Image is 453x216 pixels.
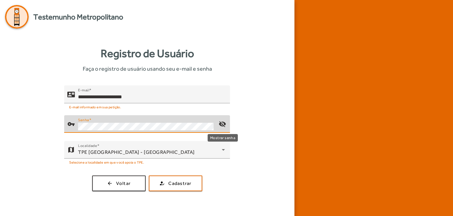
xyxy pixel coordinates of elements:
mat-hint: Selecione a localidade em que você apoia o TPE. [69,159,144,165]
button: Cadastrar [149,175,202,191]
strong: Registro de Usuário [101,45,194,62]
span: TPE [GEOGRAPHIC_DATA] - [GEOGRAPHIC_DATA] [78,149,195,155]
span: Faça o registro de usuário usando seu e-mail e senha [83,64,212,73]
mat-icon: visibility_off [215,116,230,132]
span: Cadastrar [168,180,191,187]
mat-hint: E-mail informado em sua petição. [69,103,121,110]
mat-label: Localidade [78,143,97,148]
button: Voltar [92,175,146,191]
img: Logo Agenda [5,5,29,29]
mat-icon: map [67,146,75,154]
mat-icon: contact_mail [67,90,75,98]
mat-label: E-mail [78,88,89,92]
mat-label: Senha [78,118,89,122]
div: Mostrar senha [208,134,238,142]
span: Testemunho Metropolitano [33,11,123,23]
span: Voltar [116,180,131,187]
mat-icon: vpn_key [67,120,75,128]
